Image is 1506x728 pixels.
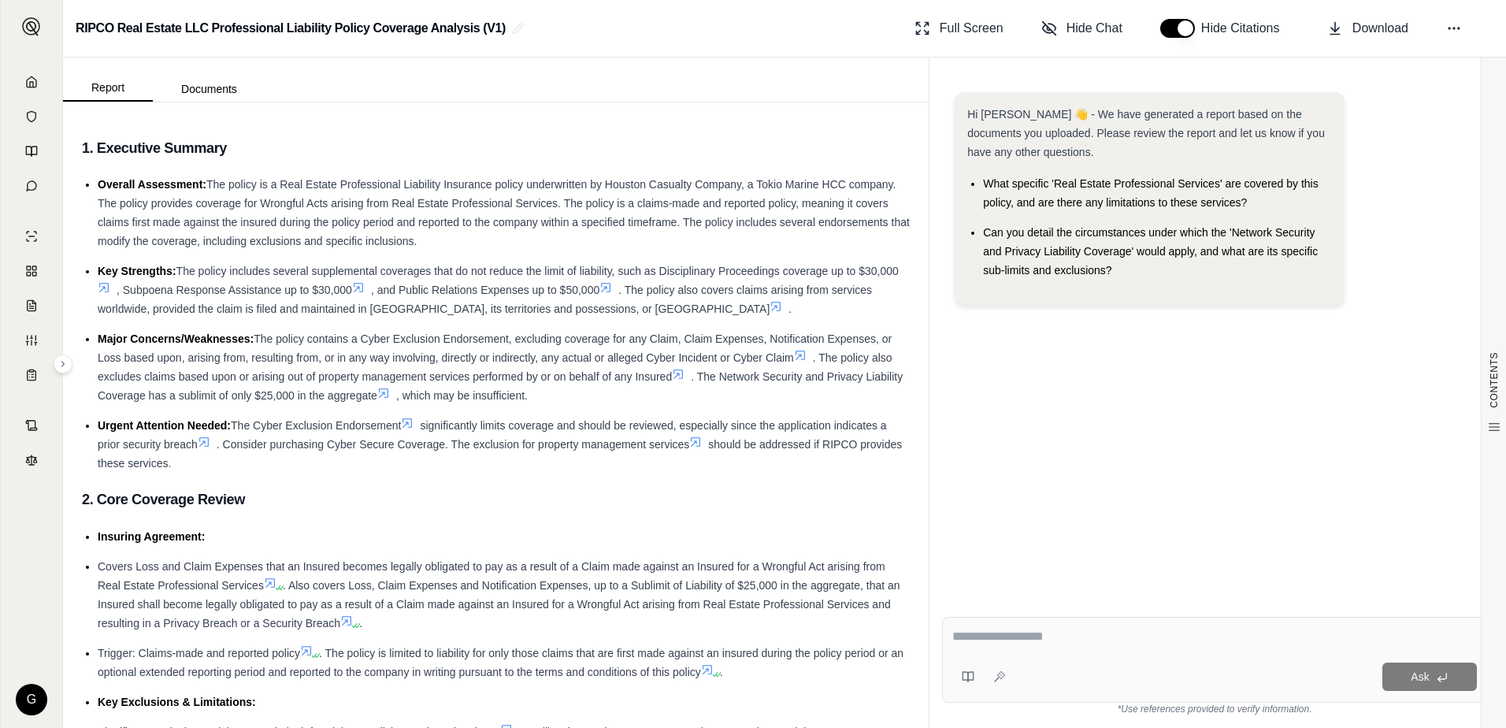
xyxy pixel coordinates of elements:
[1201,19,1289,38] span: Hide Citations
[98,419,887,451] span: significantly limits coverage and should be reviewed, especially since the application indicates ...
[98,696,256,708] span: Key Exclusions & Limitations:
[942,703,1487,715] div: *Use references provided to verify information.
[1352,19,1408,38] span: Download
[371,284,599,296] span: , and Public Relations Expenses up to $50,000
[98,647,300,659] span: Trigger: Claims-made and reported policy
[63,75,153,102] button: Report
[98,560,885,592] span: Covers Loss and Claim Expenses that an Insured becomes legally obligated to pay as a result of a ...
[98,332,254,345] span: Major Concerns/Weaknesses:
[720,666,723,678] span: .
[117,284,352,296] span: , Subpoena Response Assistance up to $30,000
[98,178,206,191] span: Overall Assessment:
[10,255,53,287] a: Policy Comparisons
[76,14,506,43] h2: RIPCO Real Estate LLC Professional Liability Policy Coverage Analysis (V1)
[396,389,528,402] span: , which may be insufficient.
[82,134,910,162] h3: 1. Executive Summary
[16,684,47,715] div: G
[908,13,1010,44] button: Full Screen
[1321,13,1415,44] button: Download
[54,355,72,373] button: Expand sidebar
[98,419,231,432] span: Urgent Attention Needed:
[82,485,910,514] h3: 2. Core Coverage Review
[1411,670,1429,683] span: Ask
[1035,13,1129,44] button: Hide Chat
[10,325,53,356] a: Custom Report
[176,265,899,277] span: The policy includes several supplemental coverages that do not reduce the limit of liability, suc...
[98,178,910,247] span: The policy is a Real Estate Professional Liability Insurance policy underwritten by Houston Casua...
[98,579,900,630] span: . Also covers Loss, Claim Expenses and Notification Expenses, up to a Sublimit of Liability of $2...
[10,170,53,202] a: Chat
[983,226,1318,277] span: Can you detail the circumstances under which the 'Network Security and Privacy Liability Coverage...
[98,530,205,543] span: Insuring Agreement:
[10,66,53,98] a: Home
[983,177,1319,209] span: What specific 'Real Estate Professional Services' are covered by this policy, and are there any l...
[10,136,53,167] a: Prompt Library
[10,359,53,391] a: Coverage Table
[98,332,892,364] span: The policy contains a Cyber Exclusion Endorsement, excluding coverage for any Claim, Claim Expens...
[967,108,1325,158] span: Hi [PERSON_NAME] 👋 - We have generated a report based on the documents you uploaded. Please revie...
[98,647,903,678] span: . The policy is limited to liability for only those claims that are first made against an insured...
[16,11,47,43] button: Expand sidebar
[1488,352,1500,408] span: CONTENTS
[1066,19,1122,38] span: Hide Chat
[98,351,892,383] span: . The policy also excludes claims based upon or arising out of property management services perfo...
[153,76,265,102] button: Documents
[10,221,53,252] a: Single Policy
[940,19,1003,38] span: Full Screen
[98,265,176,277] span: Key Strengths:
[217,438,689,451] span: . Consider purchasing Cyber Secure Coverage. The exclusion for property management services
[10,290,53,321] a: Claim Coverage
[788,303,792,315] span: .
[231,419,401,432] span: The Cyber Exclusion Endorsement
[10,444,53,476] a: Legal Search Engine
[1382,663,1477,691] button: Ask
[10,101,53,132] a: Documents Vault
[22,17,41,36] img: Expand sidebar
[10,410,53,441] a: Contract Analysis
[359,617,362,630] span: .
